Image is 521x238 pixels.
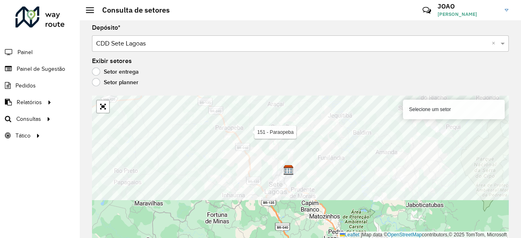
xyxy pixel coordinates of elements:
[15,131,31,140] span: Tático
[92,23,120,33] label: Depósito
[92,56,132,66] label: Exibir setores
[17,65,65,73] span: Painel de Sugestão
[18,48,33,57] span: Painel
[387,232,422,238] a: OpenStreetMap
[361,232,362,238] span: |
[403,100,505,119] div: Selecione um setor
[92,68,139,76] label: Setor entrega
[438,2,499,10] h3: JOAO
[15,81,36,90] span: Pedidos
[92,78,138,86] label: Setor planner
[492,39,499,48] span: Clear all
[17,98,42,107] span: Relatórios
[418,2,436,19] a: Contato Rápido
[438,11,499,18] span: [PERSON_NAME]
[16,115,41,123] span: Consultas
[340,232,359,238] a: Leaflet
[97,100,109,113] a: Abrir mapa em tela cheia
[94,6,170,15] h2: Consulta de setores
